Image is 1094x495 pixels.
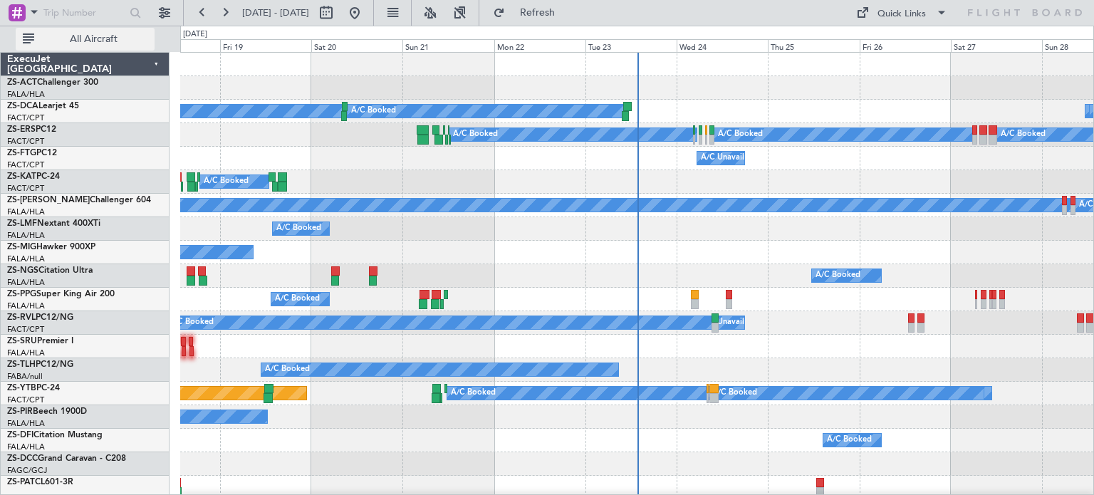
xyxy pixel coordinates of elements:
a: FALA/HLA [7,207,45,217]
button: Refresh [486,1,572,24]
a: ZS-ACTChallenger 300 [7,78,98,87]
a: ZS-TLHPC12/NG [7,360,73,369]
div: A/C Booked [169,312,214,333]
span: ZS-FTG [7,149,36,157]
a: ZS-RVLPC12/NG [7,313,73,322]
span: ZS-PPG [7,290,36,298]
div: Wed 24 [677,39,768,52]
a: FALA/HLA [7,442,45,452]
div: A/C Booked [204,171,249,192]
a: ZS-PPGSuper King Air 200 [7,290,115,298]
a: ZS-DCCGrand Caravan - C208 [7,454,126,463]
span: ZS-MIG [7,243,36,251]
div: A/C Unavailable [701,312,760,333]
span: ZS-PAT [7,478,35,486]
div: A/C Booked [453,124,498,145]
span: ZS-[PERSON_NAME] [7,196,90,204]
a: ZS-SRUPremier I [7,337,73,345]
a: FABA/null [7,371,43,382]
a: ZS-MIGHawker 900XP [7,243,95,251]
span: ZS-PIR [7,407,33,416]
div: A/C Booked [265,359,310,380]
a: ZS-DCALearjet 45 [7,102,79,110]
span: ZS-DCA [7,102,38,110]
div: A/C Booked [275,288,320,310]
div: Mon 22 [494,39,585,52]
span: ZS-DFI [7,431,33,439]
div: Sun 21 [402,39,494,52]
a: FACT/CPT [7,395,44,405]
a: FALA/HLA [7,348,45,358]
a: ZS-[PERSON_NAME]Challenger 604 [7,196,151,204]
a: FACT/CPT [7,113,44,123]
a: FALA/HLA [7,230,45,241]
a: FALA/HLA [7,89,45,100]
a: FACT/CPT [7,324,44,335]
div: Fri 19 [220,39,311,52]
a: FACT/CPT [7,160,44,170]
span: ZS-NGS [7,266,38,275]
span: ZS-SRU [7,337,37,345]
div: A/C Booked [827,429,872,451]
div: A/C Booked [276,218,321,239]
a: FAGC/GCJ [7,465,47,476]
span: ZS-YTB [7,384,36,392]
a: ZS-KATPC-24 [7,172,60,181]
a: ZS-PATCL601-3R [7,478,73,486]
span: ZS-RVL [7,313,36,322]
div: Quick Links [877,7,926,21]
a: FALA/HLA [7,418,45,429]
div: Sat 20 [311,39,402,52]
div: A/C Booked [718,124,763,145]
a: FALA/HLA [7,277,45,288]
button: All Aircraft [16,28,155,51]
a: ZS-LMFNextant 400XTi [7,219,100,228]
input: Trip Number [43,2,125,24]
a: ZS-FTGPC12 [7,149,57,157]
a: ZS-ERSPC12 [7,125,56,134]
a: ZS-DFICitation Mustang [7,431,103,439]
a: FACT/CPT [7,136,44,147]
div: Tue 23 [585,39,677,52]
span: All Aircraft [37,34,150,44]
div: A/C Booked [1001,124,1046,145]
div: A/C Booked [816,265,860,286]
div: Fri 26 [860,39,951,52]
a: ZS-YTBPC-24 [7,384,60,392]
a: FACT/CPT [7,183,44,194]
span: ZS-DCC [7,454,38,463]
div: [DATE] [183,28,207,41]
span: ZS-ACT [7,78,37,87]
button: Quick Links [849,1,954,24]
a: FALA/HLA [7,301,45,311]
span: Refresh [508,8,568,18]
a: ZS-NGSCitation Ultra [7,266,93,275]
span: ZS-TLH [7,360,36,369]
div: A/C Unavailable [701,147,760,169]
a: ZS-PIRBeech 1900D [7,407,87,416]
span: ZS-KAT [7,172,36,181]
div: Thu 25 [768,39,859,52]
div: A/C Booked [712,382,757,404]
div: Sat 27 [951,39,1042,52]
span: ZS-LMF [7,219,37,228]
span: ZS-ERS [7,125,36,134]
span: [DATE] - [DATE] [242,6,309,19]
div: A/C Booked [351,100,396,122]
div: A/C Booked [451,382,496,404]
a: FALA/HLA [7,254,45,264]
